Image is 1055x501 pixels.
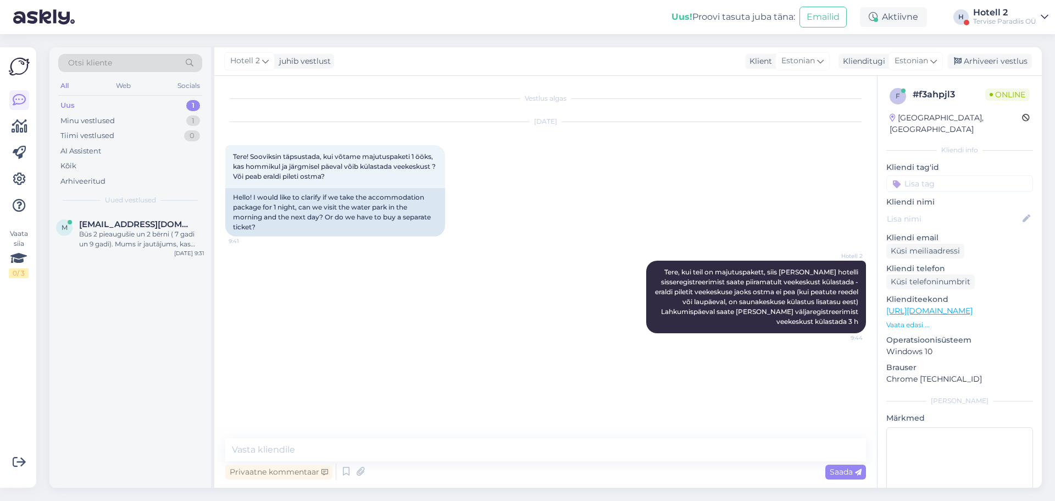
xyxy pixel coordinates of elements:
div: Küsi telefoninumbrit [886,274,975,289]
div: Tiimi vestlused [60,130,114,141]
div: Tervise Paradiis OÜ [973,17,1036,26]
input: Lisa nimi [887,213,1020,225]
div: Kliendi info [886,145,1033,155]
p: Märkmed [886,412,1033,424]
input: Lisa tag [886,175,1033,192]
div: Minu vestlused [60,115,115,126]
div: Vestlus algas [225,93,866,103]
span: Uued vestlused [105,195,156,205]
div: [DATE] 9:31 [174,249,204,257]
div: 0 / 3 [9,268,29,278]
p: Kliendi telefon [886,263,1033,274]
div: Proovi tasuta juba täna: [671,10,795,24]
div: H [953,9,969,25]
div: Uus [60,100,75,111]
div: # f3ahpjl3 [913,88,985,101]
p: Kliendi tag'id [886,162,1033,173]
div: 0 [184,130,200,141]
p: Operatsioonisüsteem [886,334,1033,346]
p: Kliendi email [886,232,1033,244]
a: [URL][DOMAIN_NAME] [886,306,973,316]
p: Brauser [886,362,1033,373]
div: Socials [175,79,202,93]
span: Hotell 2 [821,252,863,260]
div: Küsi meiliaadressi [886,244,964,258]
div: Aktiivne [860,7,927,27]
b: Uus! [671,12,692,22]
span: f [896,92,900,100]
div: Vaata siia [9,229,29,278]
span: 9:41 [229,237,270,245]
div: [PERSON_NAME] [886,396,1033,406]
span: Estonian [895,55,928,67]
div: AI Assistent [60,146,101,157]
div: Privaatne kommentaar [225,465,332,480]
div: Web [114,79,133,93]
div: Klienditugi [839,56,885,67]
div: Klient [745,56,772,67]
span: Hotell 2 [230,55,260,67]
div: [DATE] [225,117,866,126]
a: Hotell 2Tervise Paradiis OÜ [973,8,1048,26]
img: Askly Logo [9,56,30,77]
p: Klienditeekond [886,294,1033,305]
p: Vaata edasi ... [886,320,1033,330]
div: Arhiveeritud [60,176,105,187]
span: Tere, kui teil on majutuspakett, siis [PERSON_NAME] hotelli sisseregistreerimist saate piiramatul... [655,268,860,326]
span: Tere! Sooviksin täpsustada, kui võtame majutuspaketi 1 ööks, kas hommikul ja järgmisel päeval või... [233,152,437,180]
div: juhib vestlust [275,56,331,67]
div: All [58,79,71,93]
span: Otsi kliente [68,57,112,69]
div: 1 [186,115,200,126]
div: Būs 2 pieaugušie un 2 bērni ( 7 gadi un 9 gadi). Mums ir jautājums, kas ietilpst Jaungada ballītē... [79,229,204,249]
p: Chrome [TECHNICAL_ID] [886,373,1033,385]
div: Arhiveeri vestlus [947,54,1032,69]
span: Online [985,89,1030,101]
div: 1 [186,100,200,111]
button: Emailid [799,7,847,27]
span: m [62,223,68,232]
div: Hello! I would like to clarify if we take the accommodation package for 1 night, can we visit the... [225,188,445,236]
p: Kliendi nimi [886,196,1033,208]
div: [GEOGRAPHIC_DATA], [GEOGRAPHIC_DATA] [890,112,1022,135]
span: 9:44 [821,334,863,342]
p: Windows 10 [886,346,1033,357]
span: muranelolita@gmail.com [79,219,193,229]
span: Estonian [781,55,815,67]
span: Saada [830,467,862,477]
div: Hotell 2 [973,8,1036,17]
div: Kõik [60,161,76,172]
